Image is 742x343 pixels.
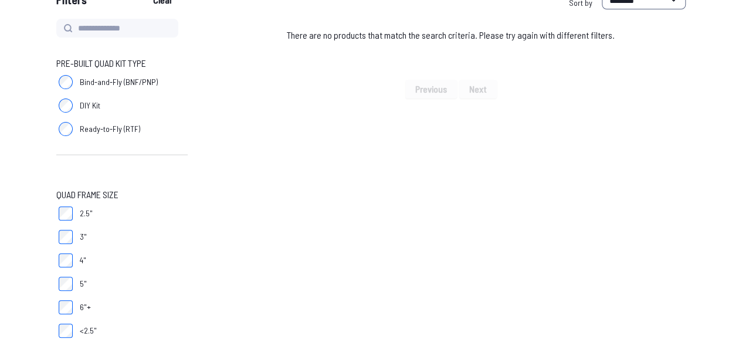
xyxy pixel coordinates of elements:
input: Ready-to-Fly (RTF) [59,122,73,136]
input: <2.5" [59,324,73,338]
span: Pre-Built Quad Kit Type [56,56,146,70]
span: 3" [80,231,87,243]
span: Bind-and-Fly (BNF/PNP) [80,76,158,88]
span: Quad Frame Size [56,188,118,202]
div: There are no products that match the search criteria. Please try again with different filters. [216,19,686,52]
span: 6"+ [80,301,91,313]
span: Ready-to-Fly (RTF) [80,123,140,135]
span: DIY Kit [80,100,100,111]
input: Bind-and-Fly (BNF/PNP) [59,75,73,89]
span: 5" [80,278,87,290]
input: 4" [59,253,73,267]
input: 5" [59,277,73,291]
span: 2.5" [80,208,93,219]
span: 4" [80,254,86,266]
input: 6"+ [59,300,73,314]
input: DIY Kit [59,99,73,113]
input: 2.5" [59,206,73,220]
span: <2.5" [80,325,97,337]
input: 3" [59,230,73,244]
